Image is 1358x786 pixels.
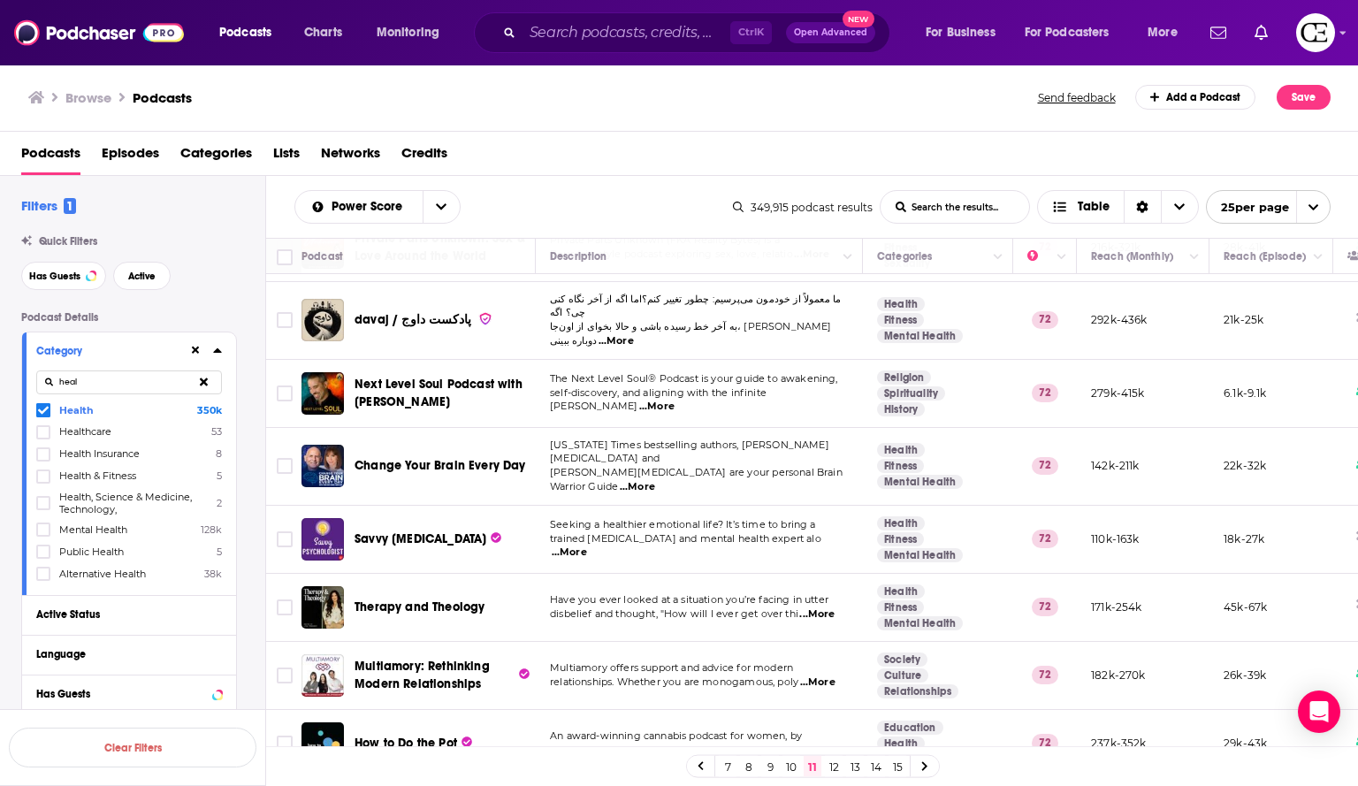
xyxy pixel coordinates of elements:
span: Have you ever looked at a situation you’re facing in utter [550,593,828,606]
div: Reach (Monthly) [1091,246,1173,267]
a: Networks [321,139,380,175]
img: Next Level Soul Podcast with Alex Ferrari [301,372,344,415]
div: Search podcasts, credits, & more... [491,12,907,53]
a: Fitness [877,313,924,327]
span: For Podcasters [1025,20,1110,45]
span: Multiamory: Rethinking Modern Relationships [355,659,490,691]
span: 350k [197,404,222,416]
span: Mental Health [59,523,127,536]
p: Podcast Details [21,311,237,324]
a: Health [877,584,925,599]
span: How to Do the Pot [355,736,457,751]
span: Power Score [332,201,408,213]
img: Podchaser - Follow, Share and Rate Podcasts [14,16,184,50]
span: 5 [217,546,222,558]
h2: Filters [21,197,76,214]
p: 29k-43k [1224,736,1267,751]
span: For Business [926,20,996,45]
span: Logged in as cozyearthaudio [1296,13,1335,52]
p: 45k-67k [1224,599,1267,614]
h2: Choose List sort [294,190,461,224]
span: ...More [639,400,675,414]
p: 182k-270k [1091,668,1146,683]
span: Health Insurance [59,447,140,460]
span: ...More [799,607,835,622]
div: Has Guests [36,688,207,700]
span: ...More [800,675,835,690]
button: Language [36,643,222,665]
p: 6.1k-9.1k [1224,385,1267,401]
button: Column Actions [1051,247,1072,268]
a: Health [877,516,925,530]
img: Change Your Brain Every Day [301,445,344,487]
button: Column Actions [1308,247,1329,268]
button: open menu [1135,19,1200,47]
img: How to Do the Pot [301,722,344,765]
a: Charts [293,19,353,47]
button: open menu [295,201,423,213]
span: davaj / پادکست داوج [355,312,471,327]
div: Categories [877,246,932,267]
span: 8 [216,447,222,460]
span: Open Advanced [794,28,867,37]
a: Lists [273,139,300,175]
a: Categories [180,139,252,175]
span: Savvy [MEDICAL_DATA] [355,531,486,546]
div: Reach (Episode) [1224,246,1306,267]
span: Quick Filters [39,235,97,248]
button: open menu [1206,190,1331,224]
span: 25 per page [1207,194,1289,221]
a: Fitness [877,532,924,546]
a: davaj / پادکست داوج [355,311,492,329]
p: 279k-415k [1091,385,1145,401]
span: Toggle select row [277,531,293,547]
a: Podcasts [21,139,80,175]
a: Culture [877,668,928,683]
div: Description [550,246,607,267]
a: 11 [804,756,821,777]
div: 349,915 podcast results [733,201,873,214]
span: Health, Science & Medicine, Technology, [59,491,208,515]
span: Alternative Health [59,568,146,580]
h1: Podcasts [133,89,192,106]
a: Show notifications dropdown [1247,18,1275,48]
span: relationships. Whether you are monogamous, poly [550,675,798,688]
button: Save [1277,85,1331,110]
a: 14 [867,756,885,777]
a: Relationships [877,684,958,698]
div: Category [36,345,177,357]
span: Change Your Brain Every Day [355,458,526,473]
p: 72 [1032,598,1058,615]
img: Multiamory: Rethinking Modern Relationships [301,654,344,697]
a: 12 [825,756,843,777]
a: Fitness [877,600,924,614]
span: self-discovery, and aligning with the infinite [PERSON_NAME] [550,386,767,413]
button: Column Actions [837,247,858,268]
button: open menu [913,19,1018,47]
span: 2 [217,497,222,509]
span: Has Guests [29,271,80,281]
span: More [1148,20,1178,45]
button: Active Status [36,603,222,625]
h2: Choose View [1037,190,1199,224]
img: Therapy and Theology [301,586,344,629]
button: open menu [423,191,460,223]
span: Toggle select row [277,312,293,328]
span: 38k [204,568,222,580]
span: 53 [211,425,222,438]
a: Health [877,736,925,751]
a: 10 [782,756,800,777]
a: Next Level Soul Podcast with [PERSON_NAME] [355,376,530,411]
span: Toggle select row [277,458,293,474]
span: Credits [401,139,447,175]
span: 128k [201,523,222,536]
p: 26k-39k [1224,668,1266,683]
span: ...More [599,334,634,348]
